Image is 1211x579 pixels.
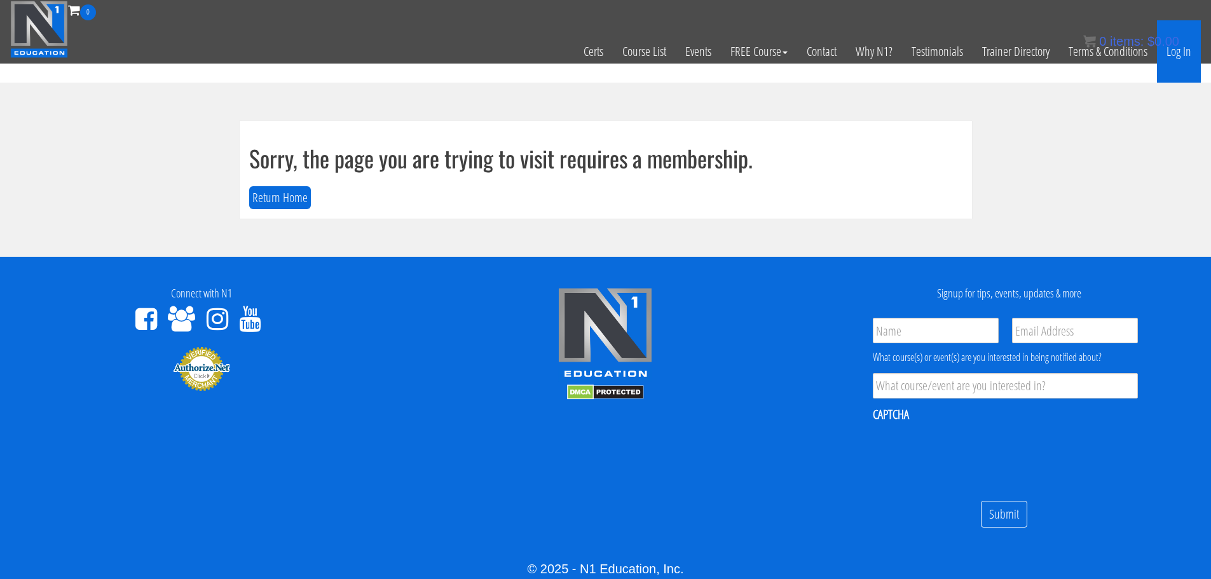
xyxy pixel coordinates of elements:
a: Terms & Conditions [1059,20,1157,83]
bdi: 0.00 [1147,34,1179,48]
a: Why N1? [846,20,902,83]
img: Authorize.Net Merchant - Click to Verify [173,346,230,392]
a: Testimonials [902,20,973,83]
iframe: reCAPTCHA [873,431,1066,480]
img: DMCA.com Protection Status [567,385,644,400]
label: CAPTCHA [873,406,909,423]
a: Events [676,20,721,83]
a: 0 items: $0.00 [1083,34,1179,48]
h1: Sorry, the page you are trying to visit requires a membership. [249,146,962,171]
a: 0 [68,1,96,18]
span: $ [1147,34,1154,48]
img: icon11.png [1083,35,1096,48]
input: What course/event are you interested in? [873,373,1138,398]
img: n1-edu-logo [558,287,653,381]
img: n1-education [10,1,68,58]
h4: Signup for tips, events, updates & more [817,287,1201,300]
a: Contact [797,20,846,83]
a: Certs [574,20,613,83]
a: FREE Course [721,20,797,83]
a: Trainer Directory [973,20,1059,83]
input: Name [873,318,999,343]
div: What course(s) or event(s) are you interested in being notified about? [873,350,1138,365]
div: © 2025 - N1 Education, Inc. [10,559,1201,578]
button: Return Home [249,186,311,210]
span: 0 [80,4,96,20]
a: Course List [613,20,676,83]
span: 0 [1099,34,1106,48]
span: items: [1110,34,1144,48]
a: Log In [1157,20,1201,83]
input: Submit [981,501,1027,528]
input: Email Address [1012,318,1138,343]
h4: Connect with N1 [10,287,394,300]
